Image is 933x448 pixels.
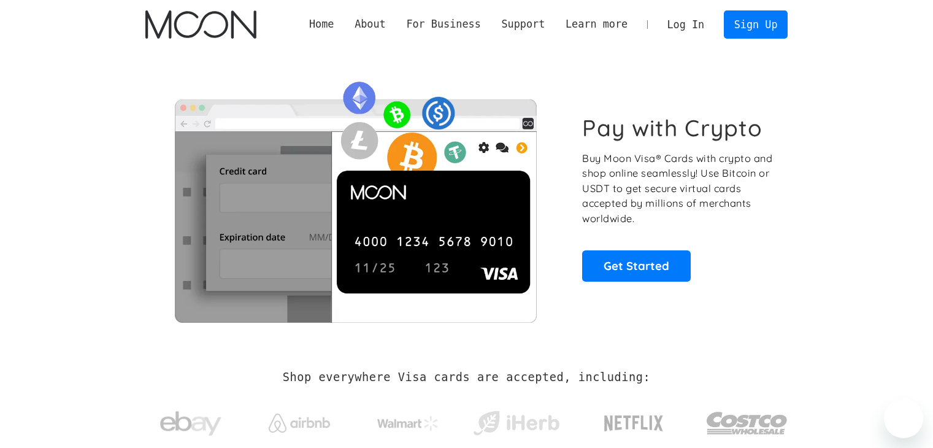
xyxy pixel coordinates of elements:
div: For Business [396,17,491,32]
a: iHerb [470,395,562,446]
img: Walmart [377,416,439,431]
a: home [145,10,256,39]
iframe: Button to launch messaging window [884,399,923,438]
div: For Business [406,17,480,32]
a: Airbnb [253,401,345,439]
div: Learn more [566,17,628,32]
h2: Shop everywhere Visa cards are accepted, including: [283,371,650,384]
div: Learn more [555,17,638,32]
a: Home [299,17,344,32]
a: Log In [657,11,715,38]
div: Support [501,17,545,32]
a: Get Started [582,250,691,281]
a: Sign Up [724,10,788,38]
img: Netflix [603,408,664,439]
img: iHerb [470,407,562,439]
h1: Pay with Crypto [582,114,762,142]
img: Moon Cards let you spend your crypto anywhere Visa is accepted. [145,73,566,322]
a: Netflix [579,396,689,445]
div: About [344,17,396,32]
p: Buy Moon Visa® Cards with crypto and shop online seamlessly! Use Bitcoin or USDT to get secure vi... [582,151,774,226]
div: About [355,17,386,32]
img: Airbnb [269,414,330,433]
div: Support [491,17,555,32]
a: Walmart [362,404,453,437]
img: Moon Logo [145,10,256,39]
img: Costco [706,400,788,446]
img: ebay [160,404,221,443]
